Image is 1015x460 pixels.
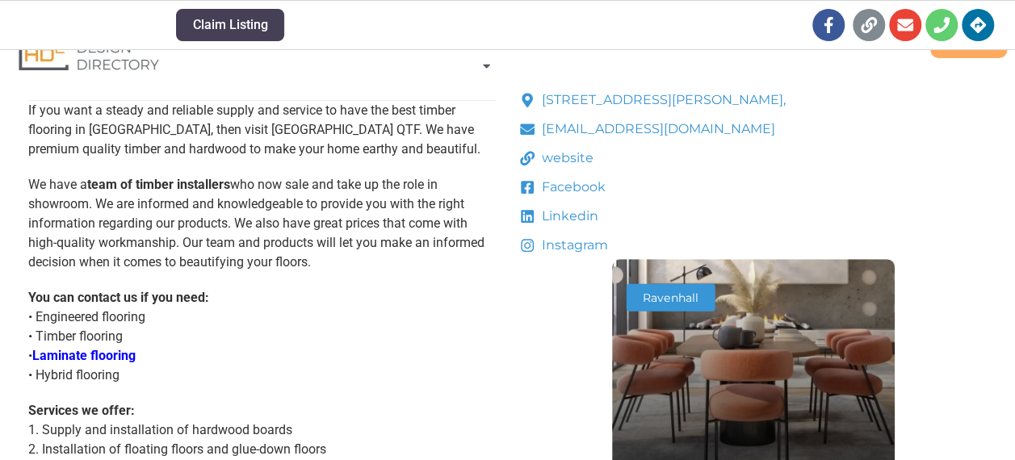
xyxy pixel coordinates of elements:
[176,9,283,41] button: Claim Listing
[520,148,786,168] a: website
[28,175,496,272] p: We have a who now sale and take up the role in showroom. We are informed and knowledgeable to pro...
[28,288,496,385] p: • Engineered flooring • Timber flooring • • Hybrid flooring
[634,292,707,303] div: Ravenhall
[32,348,136,363] a: Laminate flooring
[538,148,593,168] span: website
[28,101,496,159] p: If you want a steady and reliable supply and service to have the best timber flooring in [GEOGRAP...
[538,236,608,255] span: Instagram
[538,178,606,197] span: Facebook
[538,207,598,226] span: Linkedin
[538,119,775,139] span: [EMAIL_ADDRESS][DOMAIN_NAME]
[520,178,786,197] a: Facebook
[538,90,786,110] span: [STREET_ADDRESS][PERSON_NAME],
[520,119,786,139] a: [EMAIL_ADDRESS][DOMAIN_NAME]
[87,177,230,192] b: team of timber installers
[28,403,135,418] b: Services we offer:
[28,290,209,305] b: You can contact us if you need:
